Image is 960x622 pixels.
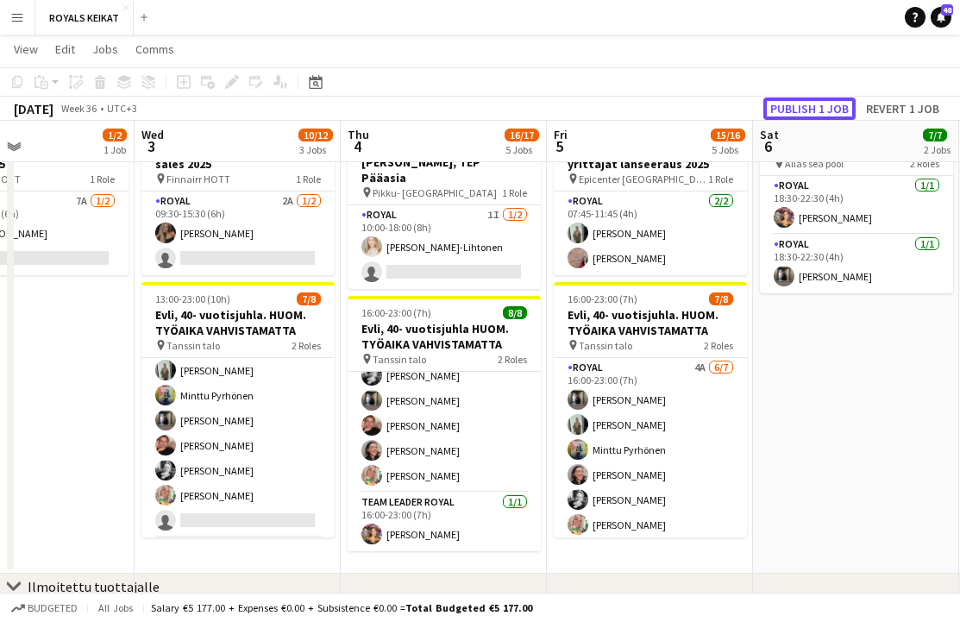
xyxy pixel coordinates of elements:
[554,192,747,275] app-card-role: Royal2/207:45-11:45 (4h)[PERSON_NAME][PERSON_NAME]
[554,127,568,142] span: Fri
[14,41,38,57] span: View
[151,601,532,614] div: Salary €5 177.00 + Expenses €0.00 + Subsistence €0.00 =
[361,306,431,319] span: 16:00-23:00 (7h)
[28,602,78,614] span: Budgeted
[551,136,568,156] span: 5
[498,353,527,366] span: 2 Roles
[709,292,733,305] span: 7/8
[348,127,369,142] span: Thu
[7,38,45,60] a: View
[502,186,527,199] span: 1 Role
[760,235,953,293] app-card-role: Royal1/118:30-22:30 (4h)[PERSON_NAME]
[711,129,745,141] span: 15/16
[166,339,220,352] span: Tanssin talo
[348,493,541,551] app-card-role: Team Leader Royal1/116:00-23:00 (7h)[PERSON_NAME]
[348,116,541,289] app-job-card: Updated10:00-18:00 (8h)1/2[PERSON_NAME], TEP Pääasia Pikku- [GEOGRAPHIC_DATA]1 RoleRoyal1I1/210:0...
[55,41,75,57] span: Edit
[166,173,230,185] span: Finnairr HOTT
[298,129,333,141] span: 10/12
[712,143,744,156] div: 5 Jobs
[141,127,164,142] span: Wed
[141,192,335,275] app-card-role: Royal2A1/209:30-15:30 (6h)[PERSON_NAME]
[859,97,946,120] button: Revert 1 job
[135,41,174,57] span: Comms
[297,292,321,305] span: 7/8
[554,307,747,338] h3: Evli, 40- vuotisjuhla. HUOM. TYÖAIKA VAHVISTAMATTA
[348,296,541,551] app-job-card: 16:00-23:00 (7h)8/8Evli, 40- vuotisjuhla HUOM. TYÖAIKA VAHVISTAMATTA Tanssin talo2 RolesRoyal7/71...
[103,129,127,141] span: 1/2
[85,38,125,60] a: Jobs
[704,339,733,352] span: 2 Roles
[373,186,497,199] span: Pikku- [GEOGRAPHIC_DATA]
[579,339,632,352] span: Tanssin talo
[155,292,230,305] span: 13:00-23:00 (10h)
[292,339,321,352] span: 2 Roles
[348,284,541,493] app-card-role: Royal7/716:00-23:00 (7h)[PERSON_NAME]Minttu Pyrhönen[PERSON_NAME][PERSON_NAME][PERSON_NAME][PERSO...
[785,157,844,170] span: Allas sea pool
[296,173,321,185] span: 1 Role
[760,116,953,293] app-job-card: 18:30-22:30 (4h)2/2ALLAS LIVE 2025 Allas sea pool2 RolesRoyal1/118:30-22:30 (4h)[PERSON_NAME]Roya...
[90,173,115,185] span: 1 Role
[708,173,733,185] span: 1 Role
[373,353,426,366] span: Tanssin talo
[141,329,335,537] app-card-role: Royal4A6/713:00-23:00 (10h)[PERSON_NAME]Minttu Pyrhönen[PERSON_NAME][PERSON_NAME][PERSON_NAME][PE...
[554,358,747,567] app-card-role: Royal4A6/716:00-23:00 (7h)[PERSON_NAME][PERSON_NAME]Minttu Pyrhönen[PERSON_NAME][PERSON_NAME][PER...
[579,173,708,185] span: Epicenter [GEOGRAPHIC_DATA]
[505,143,538,156] div: 5 Jobs
[9,599,80,618] button: Budgeted
[35,1,134,35] button: ROYALS KEIKAT
[299,143,332,156] div: 3 Jobs
[348,205,541,289] app-card-role: Royal1I1/210:00-18:00 (8h)[PERSON_NAME]-Lihtonen
[28,578,160,595] div: Ilmoitettu tuottajalle
[760,127,779,142] span: Sat
[141,116,335,275] app-job-card: 09:30-15:30 (6h)1/2Finnair Makia and Karhu sales 2025 Finnairr HOTT1 RoleRoyal2A1/209:30-15:30 (6...
[57,102,100,115] span: Week 36
[923,129,947,141] span: 7/7
[107,102,137,115] div: UTC+3
[95,601,136,614] span: All jobs
[554,282,747,537] app-job-card: 16:00-23:00 (7h)7/8Evli, 40- vuotisjuhla. HUOM. TYÖAIKA VAHVISTAMATTA Tanssin talo2 RolesRoyal4A6...
[345,136,369,156] span: 4
[92,41,118,57] span: Jobs
[104,143,126,156] div: 1 Job
[48,38,82,60] a: Edit
[941,4,953,16] span: 48
[129,38,181,60] a: Comms
[568,292,637,305] span: 16:00-23:00 (7h)
[139,136,164,156] span: 3
[910,157,939,170] span: 2 Roles
[348,154,541,185] h3: [PERSON_NAME], TEP Pääasia
[348,321,541,352] h3: Evli, 40- vuotisjuhla HUOM. TYÖAIKA VAHVISTAMATTA
[14,100,53,117] div: [DATE]
[757,136,779,156] span: 6
[554,116,747,275] app-job-card: 07:45-11:45 (4h)2/2Danske Bank Akavalaiset yrittäjät lanseeraus 2025 Epicenter [GEOGRAPHIC_DATA]1...
[505,129,539,141] span: 16/17
[141,282,335,537] app-job-card: 13:00-23:00 (10h)7/8Evli, 40- vuotisjuhla. HUOM. TYÖAIKA VAHVISTAMATTA Tanssin talo2 RolesRoyal4A...
[503,306,527,319] span: 8/8
[763,97,856,120] button: Publish 1 job
[760,176,953,235] app-card-role: Royal1/118:30-22:30 (4h)[PERSON_NAME]
[931,7,951,28] a: 48
[405,601,532,614] span: Total Budgeted €5 177.00
[141,307,335,338] h3: Evli, 40- vuotisjuhla. HUOM. TYÖAIKA VAHVISTAMATTA
[924,143,951,156] div: 2 Jobs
